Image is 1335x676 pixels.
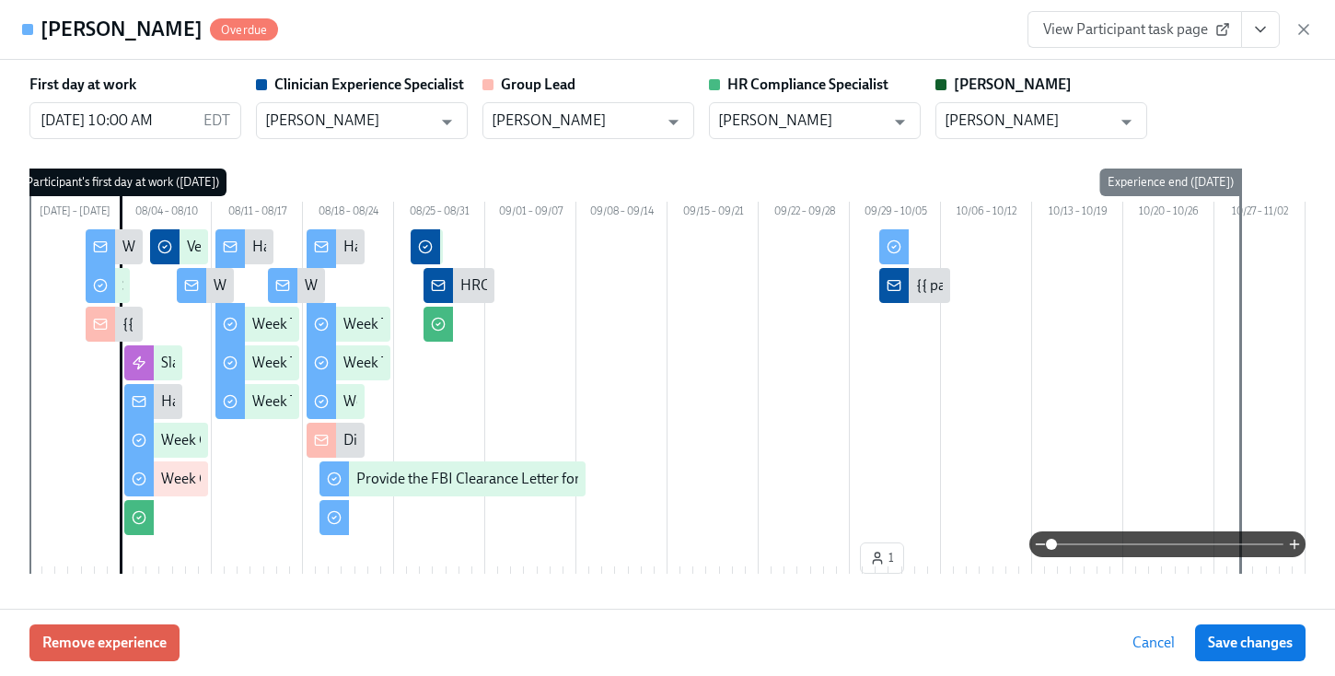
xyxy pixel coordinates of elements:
[1112,108,1141,136] button: Open
[1027,11,1242,48] a: View Participant task page
[356,469,656,489] div: Provide the FBI Clearance Letter for [US_STATE]
[212,202,303,226] div: 08/11 – 08/17
[1132,634,1175,652] span: Cancel
[860,542,904,574] button: 1
[1100,169,1241,196] div: Experience end ([DATE])
[161,430,587,450] div: Week One: Welcome To Charlie Health Tasks! (~3 hours to complete)
[161,469,561,489] div: Week One: Essential Compliance Tasks (~6.5 hours to complete)
[659,108,688,136] button: Open
[343,237,557,257] div: Happy Final Week of Onboarding!
[916,275,1260,296] div: {{ participant.fullName }} Is Cleared From Compliance!
[460,275,531,296] div: HRC Check
[18,169,226,196] div: Participant's first day at work ([DATE])
[343,314,841,334] div: Week Three: Cultural Competence & Special Populations (~3 hours to complete)
[1043,20,1226,39] span: View Participant task page
[252,314,610,334] div: Week Two: Get To Know Your Role (~4 hours to complete)
[210,23,278,37] span: Overdue
[29,202,121,226] div: [DATE] – [DATE]
[305,275,495,296] div: Week Two Onboarding Recap!
[1123,202,1214,226] div: 10/20 – 10/26
[1120,624,1188,661] button: Cancel
[727,76,888,93] strong: HR Compliance Specialist
[886,108,914,136] button: Open
[42,634,167,652] span: Remove experience
[576,202,667,226] div: 09/08 – 09/14
[203,111,230,131] p: EDT
[1208,634,1293,652] span: Save changes
[759,202,850,226] div: 09/22 – 09/28
[122,237,362,257] div: Welcome To The Charlie Health Team!
[187,237,451,257] div: Verify Elation for {{ participant.fullName }}
[343,353,823,373] div: Week Three: Ethics, Conduct, & Legal Responsibilities (~5 hours to complete)
[667,202,759,226] div: 09/15 – 09/21
[252,391,655,412] div: Week Two: Compliance Crisis Response (~1.5 hours to complete)
[1241,11,1280,48] button: View task page
[850,202,941,226] div: 09/29 – 10/05
[29,75,136,95] label: First day at work
[121,202,212,226] div: 08/04 – 08/10
[41,16,203,43] h4: [PERSON_NAME]
[1195,624,1306,661] button: Save changes
[1032,202,1123,226] div: 10/13 – 10/19
[122,275,224,296] div: Software Set-Up
[161,391,265,412] div: Happy First Day!
[29,624,180,661] button: Remove experience
[1214,202,1306,226] div: 10/27 – 11/02
[954,76,1072,93] strong: [PERSON_NAME]
[870,549,894,567] span: 1
[122,314,430,334] div: {{ participant.fullName }} has started onboarding
[161,353,238,373] div: Slack Invites
[485,202,576,226] div: 09/01 – 09/07
[343,391,727,412] div: Week Three: Final Onboarding Tasks (~1.5 hours to complete)
[274,76,464,93] strong: Clinician Experience Specialist
[394,202,485,226] div: 08/25 – 08/31
[941,202,1032,226] div: 10/06 – 10/12
[214,275,404,296] div: Week One Onboarding Recap!
[252,237,366,257] div: Happy Week Two!
[501,76,575,93] strong: Group Lead
[303,202,394,226] div: 08/18 – 08/24
[433,108,461,136] button: Open
[252,353,581,373] div: Week Two: Core Processes (~1.25 hours to complete)
[343,430,691,450] div: Did {{ participant.fullName }} Schedule A Meet & Greet?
